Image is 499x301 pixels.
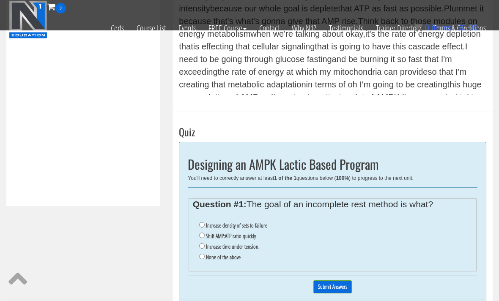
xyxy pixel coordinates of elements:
a: Certs [104,14,130,43]
span: $ [457,23,461,32]
a: 0 items: $0.00 [414,23,478,32]
b: 100% [336,175,349,181]
a: 0 [47,1,66,12]
a: FREE Course [202,14,253,43]
label: Increase density of sets to failure [206,222,267,229]
span: 0 [55,3,66,14]
a: Contact [253,14,285,43]
a: Testimonials [323,14,370,43]
strong: Question #1: [193,199,247,209]
a: Trainer Directory [370,14,427,43]
a: Course List [130,14,172,43]
h3: Quiz [179,126,486,137]
label: Increase time under tension. [206,243,260,250]
div: You'll need to correctly answer at least questions below ( ) to progress to the next unit. [188,175,477,181]
bdi: 0.00 [457,23,478,32]
a: Terms & Conditions [427,14,492,43]
img: icon11.png [414,23,422,32]
img: n1-education [9,0,47,38]
span: items: [432,23,454,32]
a: Events [172,14,202,43]
span: 0 [425,23,429,32]
legend: The goal of an incomplete rest method is what? [193,201,473,208]
b: 1 of the 1 [274,175,296,181]
input: Submit Answers [313,280,352,293]
a: Why N1? [285,14,323,43]
h2: Designing an AMPK Lactic Based Program [188,157,477,171]
label: None of the above [206,254,241,260]
label: Shift AMP:ATP ratio quickly [206,233,256,239]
